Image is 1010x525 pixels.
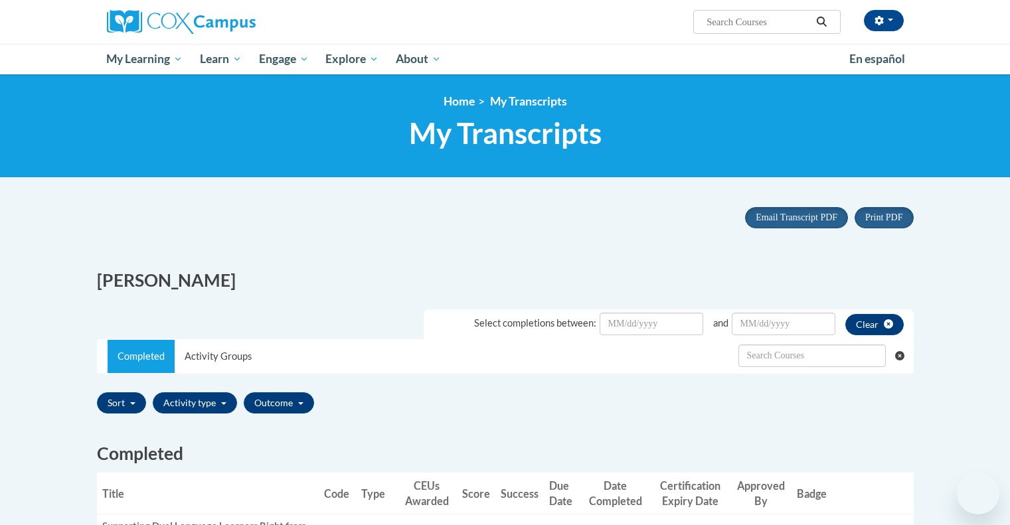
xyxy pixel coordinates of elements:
th: Actions [832,473,913,514]
button: Outcome [244,392,314,413]
iframe: Button to launch messaging window [957,472,999,514]
span: Explore [325,51,379,67]
th: Success [495,473,544,514]
th: Code [319,473,357,514]
button: Print PDF [855,207,913,228]
th: Score [457,473,495,514]
th: CEUs Awarded [397,473,456,514]
a: About [387,44,450,74]
th: Date Completed [581,473,649,514]
button: Clear searching [895,340,913,372]
a: My Learning [98,44,192,74]
span: and [713,317,728,329]
th: Type [356,473,397,514]
th: Certification Expiry Date [649,473,730,514]
span: My Transcripts [409,115,602,151]
button: Activity type [153,392,237,413]
input: Search Withdrawn Transcripts [738,344,886,367]
th: Approved By [730,473,792,514]
a: Explore [317,44,387,74]
span: Engage [259,51,309,67]
span: My Transcripts [490,94,567,108]
th: Badge [792,473,832,514]
input: Date Input [732,313,835,335]
a: Activity Groups [175,340,262,373]
span: En español [849,52,905,66]
th: Due Date [544,473,582,514]
span: Learn [200,51,242,67]
button: clear [845,314,904,335]
a: Home [444,94,475,108]
h2: [PERSON_NAME] [97,268,495,293]
span: About [396,51,441,67]
th: Title [97,473,319,514]
a: Learn [191,44,250,74]
span: Print PDF [865,212,902,222]
button: Account Settings [864,10,904,31]
span: Select completions between: [474,317,596,329]
a: Engage [250,44,317,74]
span: Email Transcript PDF [756,212,837,222]
input: Date Input [600,313,703,335]
div: Main menu [87,44,924,74]
a: Cox Campus [107,10,359,34]
h2: Completed [97,441,914,466]
img: Cox Campus [107,10,256,34]
button: Email Transcript PDF [745,207,848,228]
input: Search Courses [705,14,811,30]
a: Completed [108,340,175,373]
button: Search [811,14,831,30]
a: En español [841,45,914,73]
button: Sort [97,392,146,413]
span: My Learning [106,51,183,67]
